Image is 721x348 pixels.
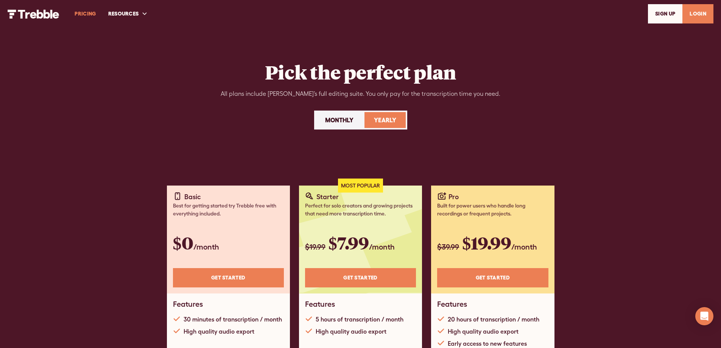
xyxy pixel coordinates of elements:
[221,89,500,98] div: All plans include [PERSON_NAME]’s full editing suite. You only pay for the transcription time you...
[265,61,456,83] h2: Pick the perfect plan
[316,112,363,128] a: Monthly
[695,307,713,325] div: Open Intercom Messenger
[173,300,203,309] h1: Features
[325,115,353,125] div: Monthly
[338,179,383,193] div: Most Popular
[448,327,519,336] div: High quality audio export
[173,231,193,254] span: $0
[316,327,386,336] div: High quality audio export
[648,4,682,23] a: SIGn UP
[184,315,282,324] div: 30 minutes of transcription / month
[102,1,154,27] div: RESOURCES
[437,242,459,251] span: $39.99
[448,339,527,348] div: Early access to new features
[305,300,335,309] h1: Features
[364,112,406,128] a: Yearly
[511,242,537,251] span: /month
[437,268,548,287] a: Get STARTED
[437,202,548,218] div: Built for power users who handle long recordings or frequent projects.
[184,327,254,336] div: High quality audio export
[305,268,416,287] a: Get STARTED
[316,315,403,324] div: 5 hours of transcription / month
[193,242,219,251] span: /month
[329,231,369,254] span: $7.99
[69,1,102,27] a: PRICING
[369,242,395,251] span: /month
[305,242,325,251] span: $19.99
[184,192,201,202] div: Basic
[448,315,539,324] div: 20 hours of transcription / month
[108,10,139,18] div: RESOURCES
[437,300,467,309] h1: Features
[8,9,59,18] a: home
[305,202,416,218] div: Perfect for solo creators and growing projects that need more transcription time.
[173,268,284,287] a: Get STARTED
[462,231,511,254] span: $19.99
[374,115,396,125] div: Yearly
[448,192,459,202] div: Pro
[682,4,713,23] a: LOGIN
[173,202,284,218] div: Best for getting started try Trebble free with everything included.
[8,9,59,19] img: Trebble Logo - AI Podcast Editor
